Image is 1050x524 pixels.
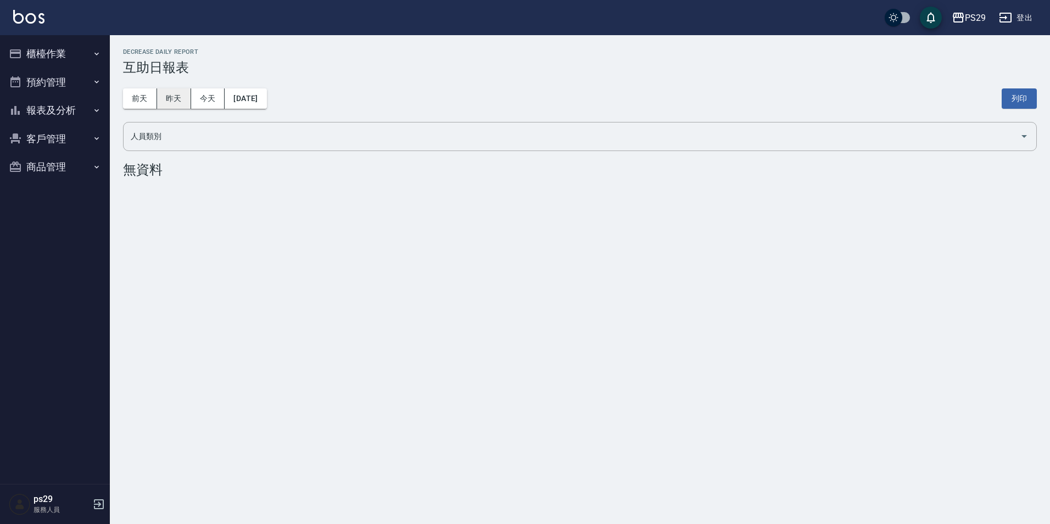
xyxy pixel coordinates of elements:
[128,127,1015,146] input: 人員名稱
[33,494,90,505] h5: ps29
[4,40,105,68] button: 櫃檯作業
[191,88,225,109] button: 今天
[4,68,105,97] button: 預約管理
[1002,88,1037,109] button: 列印
[995,8,1037,28] button: 登出
[9,493,31,515] img: Person
[123,162,1037,177] div: 無資料
[947,7,990,29] button: PS29
[920,7,942,29] button: save
[1015,127,1033,145] button: Open
[4,125,105,153] button: 客戶管理
[123,48,1037,55] h2: Decrease Daily Report
[123,88,157,109] button: 前天
[123,60,1037,75] h3: 互助日報表
[965,11,986,25] div: PS29
[4,153,105,181] button: 商品管理
[4,96,105,125] button: 報表及分析
[33,505,90,515] p: 服務人員
[13,10,44,24] img: Logo
[225,88,266,109] button: [DATE]
[157,88,191,109] button: 昨天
